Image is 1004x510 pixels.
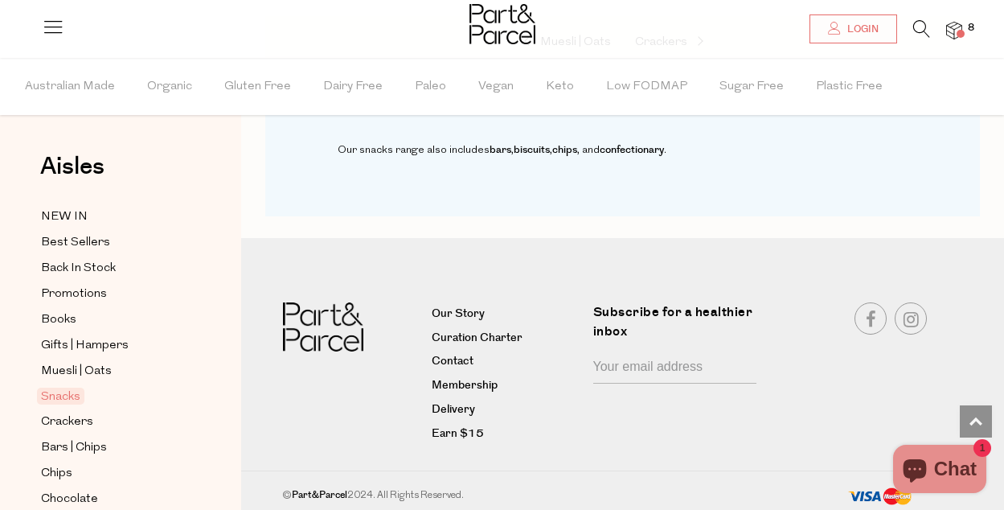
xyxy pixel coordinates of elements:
span: Chocolate [41,490,98,509]
span: Back In Stock [41,259,116,278]
span: Plastic Free [816,59,883,115]
a: Crackers [41,412,187,432]
a: NEW IN [41,207,187,227]
img: Part&Parcel [469,4,535,44]
span: Snacks [37,388,84,405]
a: Muesli | Oats [41,361,187,381]
span: Gluten Free [224,59,291,115]
a: Membership [432,376,580,396]
span: Australian Made [25,59,115,115]
span: Promotions [41,285,107,304]
a: Back In Stock [41,258,187,278]
inbox-online-store-chat: Shopify online store chat [888,445,991,497]
span: Gifts | Hampers [41,336,129,356]
a: Gifts | Hampers [41,335,187,356]
a: Aisles [40,154,104,195]
span: Aisles [40,149,104,184]
img: Part&Parcel [283,302,363,352]
a: Books [41,310,187,330]
span: Low FODMAP [606,59,687,115]
input: Your email address [593,353,756,384]
a: Chocolate [41,489,187,509]
a: Chips [41,463,187,483]
a: Earn $15 [432,425,580,444]
span: Best Sellers [41,233,110,253]
a: confectionary [600,142,664,157]
span: Keto [546,59,574,115]
a: Login [809,14,897,43]
a: biscuits [514,142,550,157]
a: Delivery [432,401,580,420]
a: Contact [432,352,580,372]
a: Promotions [41,284,187,304]
span: Dairy Free [323,59,383,115]
b: Part&Parcel [292,488,347,502]
a: 8 [946,22,962,39]
label: Subscribe for a healthier inbox [593,302,766,353]
span: 8 [964,21,978,35]
p: Our snacks range also includes , , , and . [338,141,908,159]
span: Login [843,23,879,36]
a: Curation Charter [432,329,580,348]
a: Snacks [41,387,187,406]
span: NEW IN [41,208,88,227]
span: Sugar Free [719,59,784,115]
span: Bars | Chips [41,438,107,458]
a: Our Story [432,305,580,324]
span: Paleo [415,59,446,115]
span: Vegan [478,59,514,115]
span: Books [41,311,76,330]
span: Organic [147,59,192,115]
span: Muesli | Oats [41,362,112,381]
span: Crackers [41,413,93,432]
img: payment-methods.png [848,487,912,506]
div: © 2024. All Rights Reserved. [259,487,776,504]
a: Bars | Chips [41,438,187,458]
a: Best Sellers [41,232,187,253]
a: bars [490,142,511,157]
a: chips [552,142,577,157]
span: Chips [41,464,72,483]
